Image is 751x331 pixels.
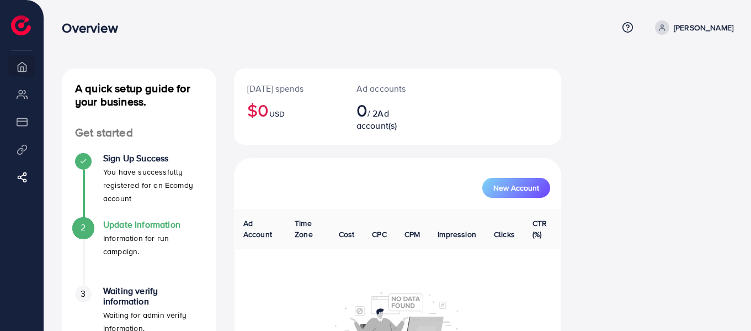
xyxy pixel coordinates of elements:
img: logo [11,15,31,35]
span: Impression [438,229,476,240]
li: Sign Up Success [62,153,216,219]
span: USD [269,108,285,119]
h4: Get started [62,126,216,140]
span: New Account [493,184,539,192]
p: [PERSON_NAME] [674,21,733,34]
a: [PERSON_NAME] [651,20,733,35]
span: Time Zone [295,218,313,240]
span: 0 [356,97,367,123]
button: New Account [482,178,550,198]
h4: Sign Up Success [103,153,203,164]
h3: Overview [62,20,126,36]
h4: Waiting verify information [103,286,203,307]
p: [DATE] spends [247,82,330,95]
span: Ad Account [243,218,272,240]
span: CTR (%) [532,218,547,240]
p: You have successfully registered for an Ecomdy account [103,165,203,205]
p: Information for run campaign. [103,232,203,258]
p: Ad accounts [356,82,412,95]
span: CPM [404,229,420,240]
iframe: Chat [704,281,743,323]
h4: A quick setup guide for your business. [62,82,216,108]
span: Clicks [494,229,515,240]
h2: / 2 [356,99,412,132]
span: Ad account(s) [356,107,397,132]
span: Cost [339,229,355,240]
span: 2 [81,221,86,234]
span: CPC [372,229,386,240]
li: Update Information [62,219,216,286]
h2: $0 [247,99,330,120]
h4: Update Information [103,219,203,230]
span: 3 [81,287,86,300]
